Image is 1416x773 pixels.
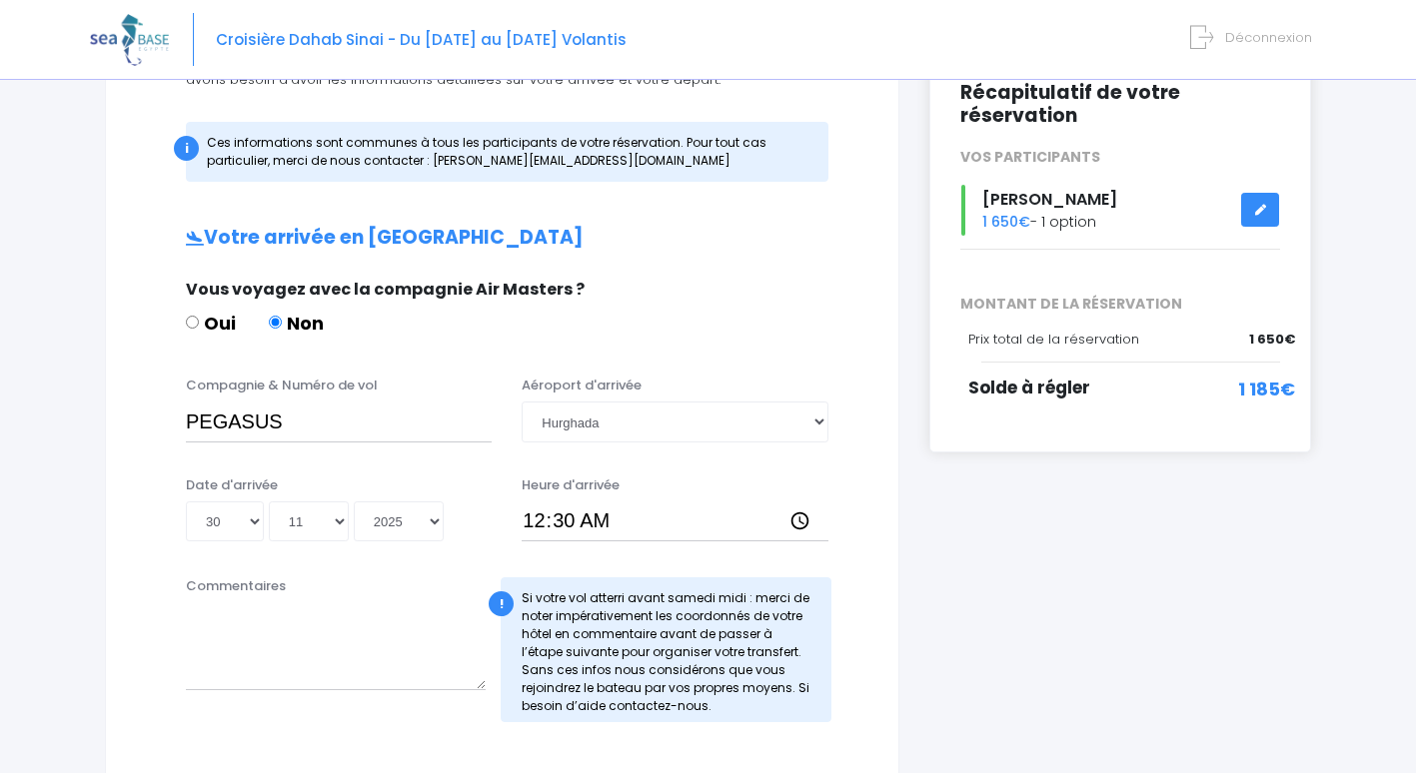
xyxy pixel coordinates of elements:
[522,376,642,395] label: Aéroport d'arrivée
[1249,330,1295,350] span: 1 650€
[960,82,1280,128] h2: Récapitulatif de votre réservation
[269,316,282,329] input: Non
[186,576,286,596] label: Commentaires
[982,212,1030,232] span: 1 650€
[522,475,620,495] label: Heure d'arrivée
[186,310,236,337] label: Oui
[1238,376,1295,402] span: 1 185€
[1225,28,1312,47] span: Déconnexion
[269,310,324,337] label: Non
[945,147,1295,168] div: VOS PARTICIPANTS
[216,29,627,50] span: Croisière Dahab Sinai - Du [DATE] au [DATE] Volantis
[186,475,278,495] label: Date d'arrivée
[968,376,1090,399] span: Solde à régler
[186,278,585,301] span: Vous voyagez avec la compagnie Air Masters ?
[146,227,858,250] h2: Votre arrivée en [GEOGRAPHIC_DATA]
[174,136,199,161] div: i
[945,294,1295,315] span: MONTANT DE LA RÉSERVATION
[186,376,378,395] label: Compagnie & Numéro de vol
[501,577,830,722] div: Si votre vol atterri avant samedi midi : merci de noter impérativement les coordonnés de votre hô...
[186,316,199,329] input: Oui
[945,185,1295,236] div: - 1 option
[968,330,1139,349] span: Prix total de la réservation
[982,188,1117,211] span: [PERSON_NAME]
[489,591,514,616] div: !
[186,122,828,182] div: Ces informations sont communes à tous les participants de votre réservation. Pour tout cas partic...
